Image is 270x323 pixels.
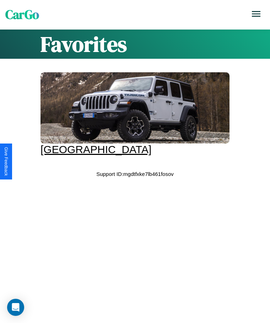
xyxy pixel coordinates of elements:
[5,6,39,23] span: CarGo
[40,30,229,59] h1: Favorites
[40,144,229,156] div: [GEOGRAPHIC_DATA]
[96,169,174,179] p: Support ID: mgdtfxke7lb461fosov
[7,299,24,316] div: Open Intercom Messenger
[4,147,9,176] div: Give Feedback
